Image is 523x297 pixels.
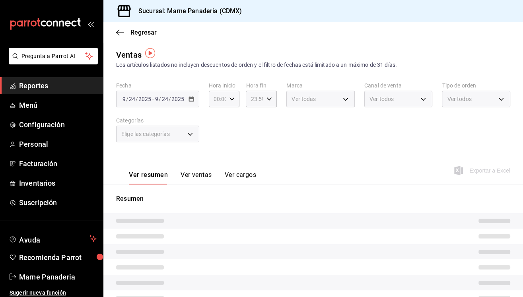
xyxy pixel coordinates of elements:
[6,58,98,66] a: Pregunta a Parrot AI
[442,83,510,88] label: Tipo de orden
[209,83,240,88] label: Hora inicio
[9,48,98,64] button: Pregunta a Parrot AI
[246,83,277,88] label: Hora fin
[19,234,86,243] span: Ayuda
[145,48,155,58] img: Tooltip marker
[225,171,257,184] button: Ver cargos
[181,171,212,184] button: Ver ventas
[116,49,142,61] div: Ventas
[129,171,168,184] button: Ver resumen
[19,272,97,282] span: Marne Panaderia
[19,158,97,169] span: Facturación
[447,95,471,103] span: Ver todos
[136,96,138,102] span: /
[161,96,169,102] input: --
[122,96,126,102] input: --
[87,21,94,27] button: open_drawer_menu
[364,83,433,88] label: Canal de venta
[19,197,97,208] span: Suscripción
[169,96,171,102] span: /
[116,194,510,204] p: Resumen
[128,96,136,102] input: --
[369,95,394,103] span: Ver todos
[130,29,157,36] span: Regresar
[171,96,185,102] input: ----
[19,119,97,130] span: Configuración
[132,6,242,16] h3: Sucursal: Marne Panaderia (CDMX)
[19,80,97,91] span: Reportes
[19,139,97,149] span: Personal
[155,96,159,102] input: --
[138,96,152,102] input: ----
[21,52,86,60] span: Pregunta a Parrot AI
[116,118,199,123] label: Categorías
[19,252,97,263] span: Recomienda Parrot
[10,289,97,297] span: Sugerir nueva función
[286,83,355,88] label: Marca
[126,96,128,102] span: /
[116,29,157,36] button: Regresar
[116,61,510,69] div: Los artículos listados no incluyen descuentos de orden y el filtro de fechas está limitado a un m...
[116,83,199,88] label: Fecha
[121,130,170,138] span: Elige las categorías
[152,96,154,102] span: -
[159,96,161,102] span: /
[292,95,316,103] span: Ver todas
[19,100,97,111] span: Menú
[129,171,256,184] div: navigation tabs
[19,178,97,188] span: Inventarios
